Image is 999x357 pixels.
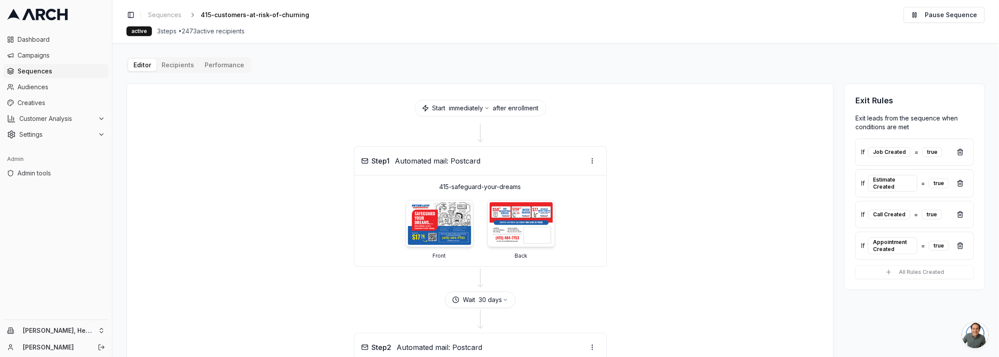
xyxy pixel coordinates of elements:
span: = [921,241,925,250]
span: Customer Analysis [19,114,94,123]
a: [PERSON_NAME] [23,343,88,352]
a: Audiences [4,80,108,94]
span: If [861,210,865,219]
span: Sequences [148,11,181,19]
div: Start after enrollment [415,100,546,117]
p: Back [515,252,527,259]
div: Open chat [962,322,988,348]
button: 30 days [479,295,508,304]
span: Step 1 [372,156,390,166]
p: 415-safeguard-your-dreams [361,182,599,191]
button: Pause Sequence [904,7,985,23]
button: Settings [4,127,108,142]
div: true [922,210,942,219]
button: immediately [449,104,490,113]
div: Appointment Created [868,237,917,254]
button: Customer Analysis [4,112,108,126]
span: 415-customers-at-risk-of-churning [201,11,309,19]
a: Campaigns [4,48,108,62]
button: [PERSON_NAME], Heating, Cooling and Drains [4,324,108,338]
div: true [929,178,949,188]
nav: breadcrumb [144,9,323,21]
span: Dashboard [18,35,105,44]
span: = [914,148,919,157]
span: = [921,179,925,188]
span: Automated mail: Postcard [397,342,483,353]
a: Dashboard [4,33,108,47]
p: Front [433,252,446,259]
div: Call Created [868,210,910,219]
span: If [861,148,865,157]
span: 3 steps • 2473 active recipients [157,27,245,36]
a: Sequences [144,9,185,21]
p: Exit leads from the sequence when conditions are met [855,114,974,131]
img: 415-safeguard-your-dreams - Front [408,202,471,245]
span: Wait [463,295,475,304]
div: active [126,26,152,36]
span: Creatives [18,98,105,107]
h3: Exit Rules [855,95,974,107]
a: Creatives [4,96,108,110]
button: Recipients [156,59,199,71]
img: 415-safeguard-your-dreams - Back [490,202,553,245]
div: Estimate Created [868,175,917,192]
span: Admin tools [18,169,105,178]
a: Sequences [4,64,108,78]
button: Editor [128,59,156,71]
span: Automated mail: Postcard [395,156,481,166]
span: If [861,179,865,188]
button: Log out [95,341,108,353]
span: If [861,241,865,250]
span: Audiences [18,83,105,91]
span: Step 2 [372,342,392,353]
div: Admin [4,152,108,166]
span: = [914,210,918,219]
span: [PERSON_NAME], Heating, Cooling and Drains [23,327,94,335]
a: Admin tools [4,166,108,180]
span: Campaigns [18,51,105,60]
div: true [929,241,949,251]
span: Settings [19,130,94,139]
button: Performance [199,59,249,71]
span: Sequences [18,67,105,76]
div: true [922,147,942,157]
div: Job Created [868,147,911,157]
